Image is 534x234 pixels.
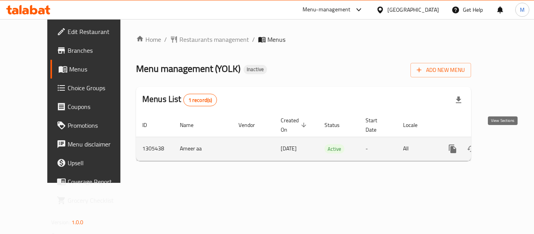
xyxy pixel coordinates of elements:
span: Choice Groups [68,83,130,93]
a: Choice Groups [50,79,136,97]
th: Actions [437,113,525,137]
span: Branches [68,46,130,55]
a: Coupons [50,97,136,116]
span: Inactive [244,66,267,73]
span: Menus [69,64,130,74]
span: M [520,5,525,14]
a: Menus [50,60,136,79]
span: Menu management ( YOLK ) [136,60,240,77]
td: Ameer aa [174,137,232,161]
span: Created On [281,116,309,134]
span: Menus [267,35,285,44]
div: Active [324,144,344,154]
span: Menu disclaimer [68,139,130,149]
div: Export file [449,91,468,109]
span: Upsell [68,158,130,168]
button: more [443,139,462,158]
div: Menu-management [303,5,351,14]
span: Promotions [68,121,130,130]
span: 1 record(s) [184,96,217,104]
a: Coverage Report [50,172,136,191]
a: Grocery Checklist [50,191,136,210]
td: - [359,137,397,161]
td: All [397,137,437,161]
span: Name [180,120,204,130]
button: Add New Menu [410,63,471,77]
a: Promotions [50,116,136,135]
span: Edit Restaurant [68,27,130,36]
a: Branches [50,41,136,60]
span: Add New Menu [417,65,465,75]
li: / [164,35,167,44]
span: Coupons [68,102,130,111]
a: Home [136,35,161,44]
td: 1305438 [136,137,174,161]
span: Active [324,145,344,154]
a: Menu disclaimer [50,135,136,154]
a: Edit Restaurant [50,22,136,41]
div: [GEOGRAPHIC_DATA] [387,5,439,14]
h2: Menus List [142,93,217,106]
nav: breadcrumb [136,35,471,44]
span: Locale [403,120,428,130]
span: 1.0.0 [72,217,84,227]
div: Total records count [183,94,217,106]
li: / [252,35,255,44]
span: ID [142,120,157,130]
a: Restaurants management [170,35,249,44]
div: Inactive [244,65,267,74]
span: Start Date [366,116,387,134]
span: [DATE] [281,143,297,154]
span: Status [324,120,350,130]
span: Version: [51,217,70,227]
button: Change Status [462,139,481,158]
span: Vendor [238,120,265,130]
span: Grocery Checklist [68,196,130,205]
table: enhanced table [136,113,525,161]
span: Coverage Report [68,177,130,186]
span: Restaurants management [179,35,249,44]
a: Upsell [50,154,136,172]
